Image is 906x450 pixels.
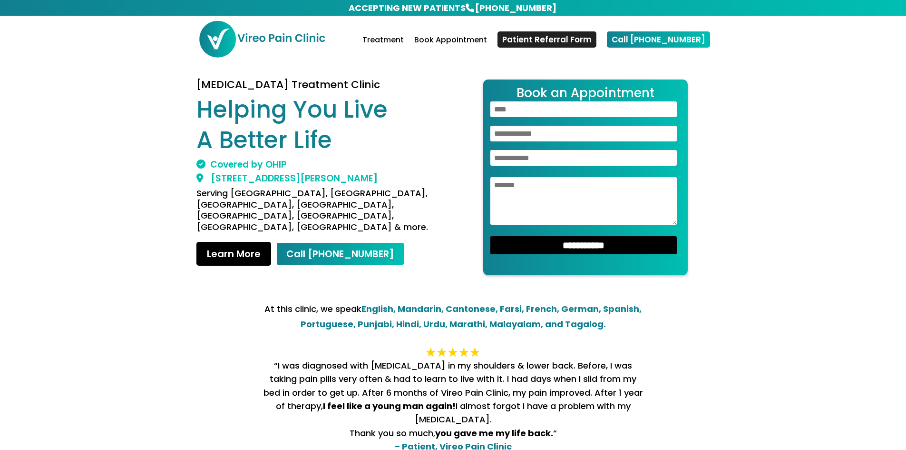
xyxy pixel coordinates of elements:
[435,427,553,439] strong: you gave me my life back.
[362,37,404,59] a: Treatment
[198,20,326,58] img: Vireo Pain Clinic
[414,37,487,59] a: Book Appointment
[490,87,681,101] h2: Book an Appointment
[483,80,688,275] form: Contact form
[276,242,405,266] a: Call [PHONE_NUMBER]
[425,346,482,359] img: 5_star-final
[263,301,643,332] p: At this clinic, we speak
[497,31,596,48] a: Patient Referral Form
[196,80,446,95] h3: [MEDICAL_DATA] Treatment Clinic
[196,95,446,160] h1: Helping You Live A Better Life
[196,188,446,237] h4: Serving [GEOGRAPHIC_DATA], [GEOGRAPHIC_DATA], [GEOGRAPHIC_DATA], [GEOGRAPHIC_DATA], [GEOGRAPHIC_D...
[323,400,456,412] strong: I feel like a young man again!
[474,1,557,15] a: [PHONE_NUMBER]
[196,242,271,266] a: Learn More
[607,31,710,48] a: Call [PHONE_NUMBER]
[301,303,642,330] strong: English, Mandarin, Cantonese, Farsi, French, German, Spanish, Portuguese, Punjabi, Hindi, Urdu, M...
[196,160,446,174] h2: Covered by OHIP
[196,172,378,185] a: [STREET_ADDRESS][PERSON_NAME]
